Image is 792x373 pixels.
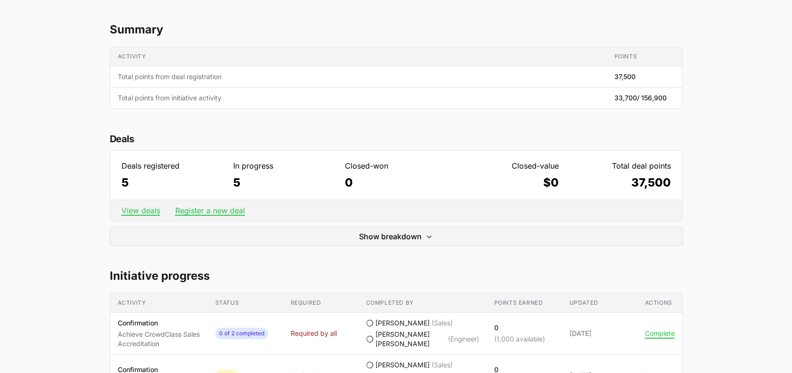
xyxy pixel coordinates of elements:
[110,268,683,284] h2: Initiative progress
[110,22,683,37] h2: Summary
[568,175,670,190] dd: 37,500
[233,175,335,190] dd: 5
[376,330,446,349] span: [PERSON_NAME] [PERSON_NAME]
[118,330,200,349] p: Achieve CrowdClass Sales Accreditation
[607,47,682,66] th: Points
[122,206,160,215] a: View deals
[110,227,683,246] button: Show breakdownExpand/Collapse
[233,160,335,171] dt: In progress
[568,160,670,171] dt: Total deal points
[432,360,453,370] span: (Sales)
[457,160,559,171] dt: Closed-value
[376,318,430,328] span: [PERSON_NAME]
[359,231,422,242] span: Show breakdown
[118,93,599,103] span: Total points from initiative activity
[110,131,683,146] h2: Deals
[376,360,430,370] span: [PERSON_NAME]
[110,293,208,313] th: Activity
[645,329,675,338] button: Complete
[122,175,224,190] dd: 5
[283,293,359,313] th: Required
[175,206,245,215] a: Register a new deal
[637,293,682,313] th: Actions
[570,329,630,338] span: [DATE]
[359,293,487,313] th: Completed by
[614,93,667,103] span: 33,700
[614,72,636,81] span: 37,500
[425,233,433,240] svg: Expand/Collapse
[118,72,599,81] span: Total points from deal registration
[345,160,447,171] dt: Closed-won
[208,293,283,313] th: Status
[291,329,337,338] span: Required by all
[457,175,559,190] dd: $0
[494,323,545,332] p: 0
[487,293,562,313] th: Points earned
[122,160,224,171] dt: Deals registered
[448,334,479,344] span: (Engineer)
[110,22,683,109] section: JETSTEREO Team's progress summary
[562,293,637,313] th: Updated
[110,131,683,246] section: Deal statistics
[432,318,453,328] span: (Sales)
[345,175,447,190] dd: 0
[637,94,667,102] span: / 156,900
[118,318,200,328] p: Confirmation
[494,334,545,344] p: (1,000 available)
[110,47,607,66] th: Activity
